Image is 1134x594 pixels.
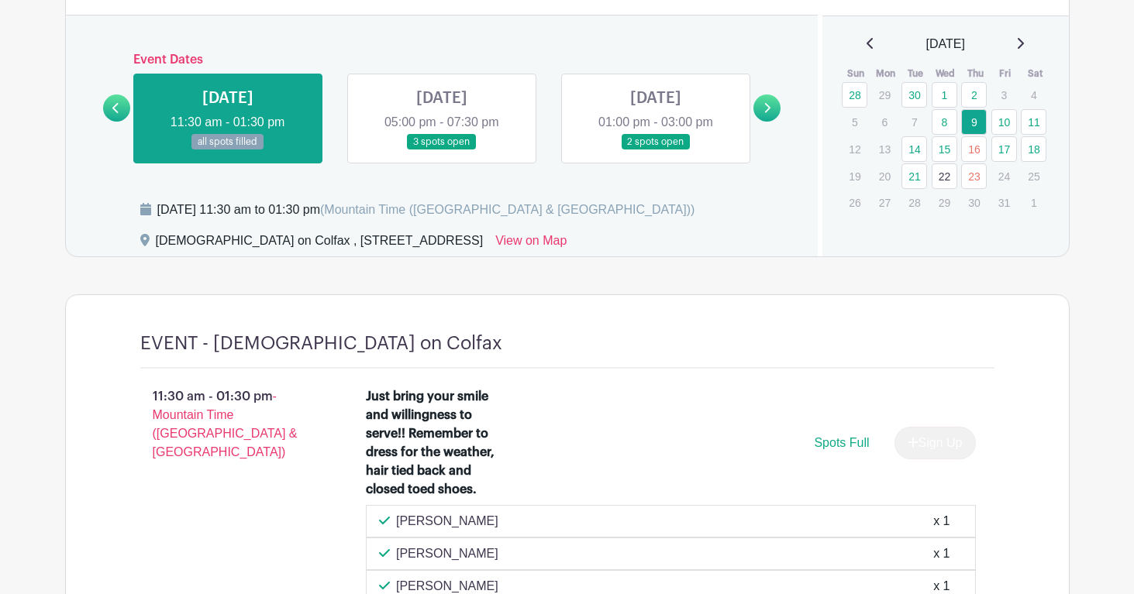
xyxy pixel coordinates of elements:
a: 18 [1021,136,1046,162]
div: x 1 [933,512,950,530]
p: 28 [901,191,927,215]
span: [DATE] [926,35,965,53]
p: 24 [991,164,1017,188]
p: 27 [872,191,898,215]
p: 6 [872,110,898,134]
p: 31 [991,191,1017,215]
a: View on Map [495,232,567,256]
p: 5 [842,110,867,134]
p: 3 [991,83,1017,107]
th: Thu [960,66,991,81]
p: [PERSON_NAME] [396,544,498,563]
p: 20 [872,164,898,188]
a: 28 [842,82,867,108]
a: 22 [932,163,957,189]
p: 12 [842,137,867,161]
p: 25 [1021,164,1046,188]
p: [PERSON_NAME] [396,512,498,530]
p: 7 [901,110,927,134]
th: Tue [901,66,931,81]
a: 10 [991,109,1017,135]
a: 2 [961,82,987,108]
div: [DATE] 11:30 am to 01:30 pm [157,201,695,219]
a: 16 [961,136,987,162]
a: 23 [961,163,987,189]
th: Sat [1020,66,1050,81]
a: 11 [1021,109,1046,135]
th: Sun [841,66,871,81]
div: [DEMOGRAPHIC_DATA] on Colfax , [STREET_ADDRESS] [156,232,484,256]
span: (Mountain Time ([GEOGRAPHIC_DATA] & [GEOGRAPHIC_DATA])) [320,203,695,216]
p: 29 [932,191,957,215]
p: 11:30 am - 01:30 pm [115,381,342,468]
p: 30 [961,191,987,215]
p: 1 [1021,191,1046,215]
h6: Event Dates [130,53,754,67]
p: 26 [842,191,867,215]
h4: EVENT - [DEMOGRAPHIC_DATA] on Colfax [140,332,502,355]
th: Fri [991,66,1021,81]
a: 14 [901,136,927,162]
th: Wed [931,66,961,81]
a: 8 [932,109,957,135]
a: 17 [991,136,1017,162]
a: 30 [901,82,927,108]
a: 21 [901,163,927,189]
a: 1 [932,82,957,108]
span: - Mountain Time ([GEOGRAPHIC_DATA] & [GEOGRAPHIC_DATA]) [153,390,298,458]
p: 19 [842,164,867,188]
p: 4 [1021,83,1046,107]
a: 9 [961,109,987,135]
a: 15 [932,136,957,162]
div: x 1 [933,544,950,563]
p: 13 [872,137,898,161]
p: 29 [872,83,898,107]
th: Mon [871,66,901,81]
span: Spots Full [814,436,869,449]
div: Just bring your smile and willingness to serve!! Remember to dress for the weather, hair tied bac... [366,387,500,499]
